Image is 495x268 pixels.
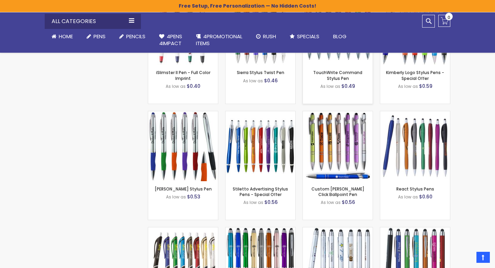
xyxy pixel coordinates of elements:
[148,227,218,233] a: Jive Stylus Pen
[112,29,152,44] a: Pencils
[333,33,346,40] span: Blog
[380,227,450,233] a: Metallic Cool Grip Stylus Pen
[233,186,288,197] a: Stiletto Advertising Stylus Pens - Special Offer
[341,83,355,90] span: $0.49
[45,29,80,44] a: Home
[320,83,340,89] span: As low as
[321,199,341,205] span: As low as
[59,33,73,40] span: Home
[380,111,450,181] img: React Stylus Pens
[438,15,450,27] a: 0
[476,252,490,263] a: Top
[398,194,418,200] span: As low as
[166,194,186,200] span: As low as
[93,33,106,40] span: Pens
[283,29,326,44] a: Specials
[313,70,362,81] a: TouchWrite Command Stylus Pen
[264,199,278,206] span: $0.56
[419,193,432,200] span: $0.60
[264,77,278,84] span: $0.46
[303,111,373,117] a: Custom Alex II Click Ballpoint Pen
[159,33,182,47] span: 4Pens 4impact
[243,78,263,84] span: As low as
[45,14,141,29] div: All Categories
[225,111,295,181] img: Stiletto Advertising Stylus Pens - Special Offer
[155,186,212,192] a: [PERSON_NAME] Stylus Pen
[386,70,444,81] a: Kimberly Logo Stylus Pens - Special Offer
[263,33,276,40] span: Rush
[187,193,200,200] span: $0.53
[396,186,434,192] a: React Stylus Pens
[156,70,210,81] a: iSlimster II Pen - Full Color Imprint
[187,83,200,90] span: $0.40
[126,33,145,40] span: Pencils
[243,199,263,205] span: As low as
[196,33,242,47] span: 4PROMOTIONAL ITEMS
[297,33,319,40] span: Specials
[225,111,295,117] a: Stiletto Advertising Stylus Pens - Special Offer
[303,111,373,181] img: Custom Alex II Click Ballpoint Pen
[342,199,355,206] span: $0.56
[237,70,284,75] a: Sierra Stylus Twist Pen
[311,186,364,197] a: Custom [PERSON_NAME] Click Ballpoint Pen
[148,111,218,117] a: Lory Stylus Pen
[326,29,353,44] a: Blog
[225,227,295,233] a: Lory Metallic Stylus Pen
[398,83,418,89] span: As low as
[249,29,283,44] a: Rush
[303,227,373,233] a: Silver Cool Grip Stylus Pen
[380,111,450,117] a: React Stylus Pens
[189,29,249,51] a: 4PROMOTIONALITEMS
[148,111,218,181] img: Lory Stylus Pen
[419,83,432,90] span: $0.59
[80,29,112,44] a: Pens
[448,14,450,21] span: 0
[152,29,189,51] a: 4Pens4impact
[166,83,186,89] span: As low as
